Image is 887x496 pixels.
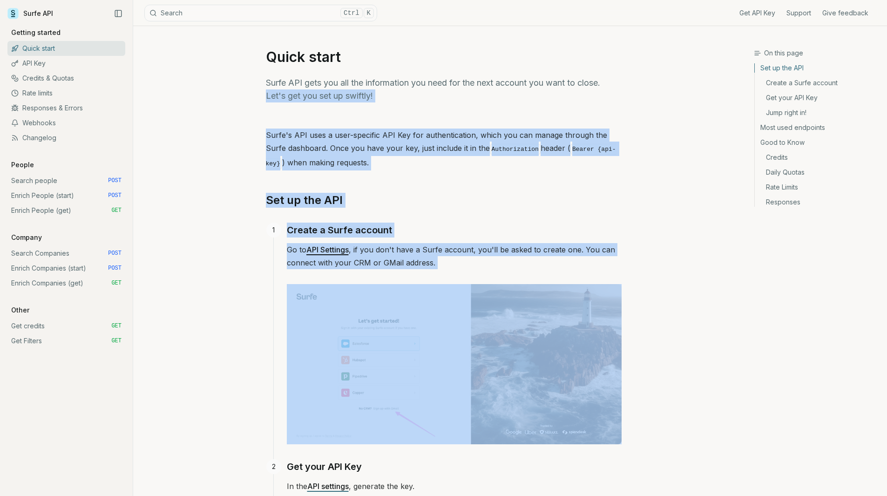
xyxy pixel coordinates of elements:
span: GET [111,207,122,214]
a: Support [786,8,811,18]
p: People [7,160,38,170]
a: Enrich Companies (get) GET [7,276,125,291]
span: GET [111,322,122,330]
a: Get your API Key [287,459,362,474]
p: Surfe API gets you all the information you need for the next account you want to close. Let's get... [266,76,622,102]
a: Get API Key [739,8,775,18]
img: Image [287,284,622,444]
a: Set up the API [755,63,880,75]
a: Get Filters GET [7,333,125,348]
a: Credits & Quotas [7,71,125,86]
kbd: K [364,8,374,18]
p: Other [7,306,33,315]
kbd: Ctrl [340,8,363,18]
a: Credits [755,150,880,165]
span: POST [108,192,122,199]
a: Webhooks [7,116,125,130]
span: POST [108,265,122,272]
span: POST [108,177,122,184]
button: Collapse Sidebar [111,7,125,20]
a: Changelog [7,130,125,145]
a: Daily Quotas [755,165,880,180]
p: Getting started [7,28,64,37]
p: Surfe's API uses a user-specific API Key for authentication, which you can manage through the Sur... [266,129,622,170]
a: Get your API Key [755,90,880,105]
h1: Quick start [266,48,622,65]
span: POST [108,250,122,257]
p: Company [7,233,46,242]
a: Give feedback [822,8,868,18]
a: Get credits GET [7,319,125,333]
a: Good to Know [755,135,880,150]
a: Quick start [7,41,125,56]
span: GET [111,279,122,287]
p: Go to , if you don't have a Surfe account, you'll be asked to create one. You can connect with yo... [287,243,622,269]
a: Enrich People (get) GET [7,203,125,218]
a: Create a Surfe account [287,223,392,238]
a: Jump right in! [755,105,880,120]
a: API Settings [306,245,349,254]
h3: On this page [754,48,880,58]
a: API settings [307,482,349,491]
a: Most used endpoints [755,120,880,135]
a: Search Companies POST [7,246,125,261]
a: Search people POST [7,173,125,188]
a: Rate limits [7,86,125,101]
a: Responses & Errors [7,101,125,116]
code: Authorization [490,144,541,155]
a: Set up the API [266,193,343,208]
span: GET [111,337,122,345]
a: Enrich Companies (start) POST [7,261,125,276]
a: API Key [7,56,125,71]
a: Rate Limits [755,180,880,195]
button: SearchCtrlK [144,5,377,21]
a: Create a Surfe account [755,75,880,90]
a: Responses [755,195,880,207]
a: Surfe API [7,7,53,20]
a: Enrich People (start) POST [7,188,125,203]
